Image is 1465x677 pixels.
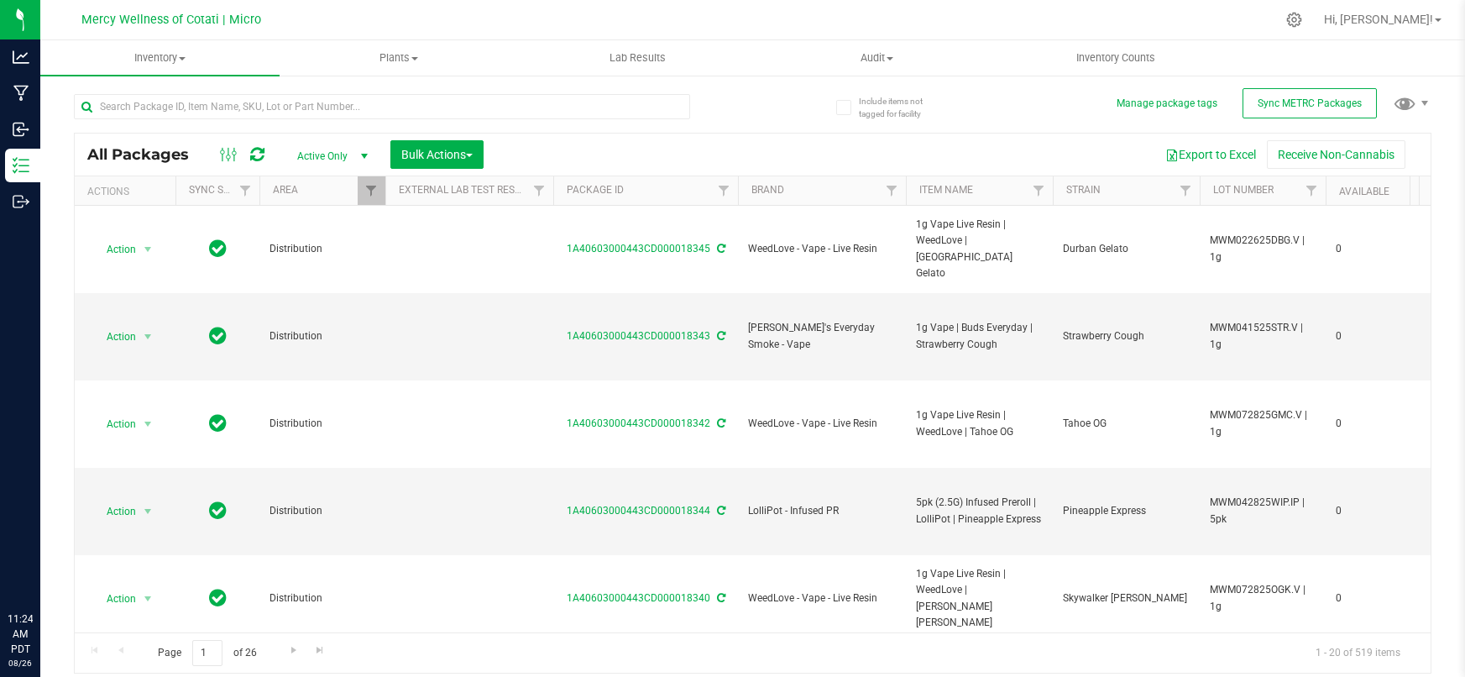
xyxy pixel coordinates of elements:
[1054,50,1178,66] span: Inventory Counts
[269,503,375,519] span: Distribution
[209,412,227,435] span: In Sync
[280,40,519,76] a: Plants
[1243,88,1377,118] button: Sync METRC Packages
[144,640,270,666] span: Page of 26
[748,241,896,257] span: WeedLove - Vape - Live Resin
[916,217,1043,281] span: 1g Vape Live Resin | WeedLove | [GEOGRAPHIC_DATA] Gelato
[92,325,137,349] span: Action
[138,587,159,611] span: select
[1063,503,1190,519] span: Pineapple Express
[567,592,710,604] a: 1A40603000443CD000018340
[1210,582,1316,614] span: MWM072825OGK.V | 1g
[1210,233,1316,265] span: MWM022625DBG.V | 1g
[281,640,306,663] a: Go to the next page
[1066,184,1101,196] a: Strain
[567,184,624,196] a: Package ID
[1258,97,1362,109] span: Sync METRC Packages
[1154,140,1267,169] button: Export to Excel
[138,412,159,436] span: select
[526,176,553,205] a: Filter
[1284,12,1305,28] div: Manage settings
[1336,503,1400,519] span: 0
[269,328,375,344] span: Distribution
[919,184,973,196] a: Item Name
[13,49,29,66] inline-svg: Analytics
[92,500,137,523] span: Action
[1063,590,1190,606] span: Skywalker [PERSON_NAME]
[757,40,997,76] a: Audit
[269,590,375,606] span: Distribution
[8,657,33,669] p: 08/26
[748,590,896,606] span: WeedLove - Vape - Live Resin
[1210,495,1316,527] span: MWM042825WIP.IP | 5pk
[232,176,259,205] a: Filter
[390,140,484,169] button: Bulk Actions
[209,324,227,348] span: In Sync
[1172,176,1200,205] a: Filter
[209,237,227,260] span: In Sync
[40,50,280,66] span: Inventory
[1336,416,1400,432] span: 0
[567,505,710,517] a: 1A40603000443CD000018344
[13,85,29,102] inline-svg: Manufacturing
[92,412,137,436] span: Action
[13,157,29,174] inline-svg: Inventory
[280,50,518,66] span: Plants
[751,184,784,196] a: Brand
[878,176,906,205] a: Filter
[1210,320,1316,352] span: MWM041525STR.V | 1g
[81,13,261,27] span: Mercy Wellness of Cotati | Micro
[17,543,67,593] iframe: Resource center
[748,503,896,519] span: LolliPot - Infused PR
[358,176,385,205] a: Filter
[916,566,1043,631] span: 1g Vape Live Resin | WeedLove | [PERSON_NAME] [PERSON_NAME]
[192,640,222,666] input: 1
[1063,328,1190,344] span: Strawberry Cough
[1063,416,1190,432] span: Tahoe OG
[567,243,710,255] a: 1A40603000443CD000018345
[138,500,159,523] span: select
[40,40,280,76] a: Inventory
[587,50,688,66] span: Lab Results
[1336,328,1400,344] span: 0
[92,238,137,261] span: Action
[8,611,33,657] p: 11:24 AM PDT
[567,417,710,429] a: 1A40603000443CD000018342
[996,40,1235,76] a: Inventory Counts
[273,184,298,196] a: Area
[1267,140,1405,169] button: Receive Non-Cannabis
[1302,640,1414,665] span: 1 - 20 of 519 items
[1210,407,1316,439] span: MWM072825GMC.V | 1g
[189,184,254,196] a: Sync Status
[1336,590,1400,606] span: 0
[916,495,1043,527] span: 5pk (2.5G) Infused Preroll | LolliPot | Pineapple Express
[567,330,710,342] a: 1A40603000443CD000018343
[1298,176,1326,205] a: Filter
[1339,186,1389,197] a: Available
[714,330,725,342] span: Sync from Compliance System
[1063,241,1190,257] span: Durban Gelato
[87,145,206,164] span: All Packages
[1025,176,1053,205] a: Filter
[714,592,725,604] span: Sync from Compliance System
[401,148,473,161] span: Bulk Actions
[859,95,943,120] span: Include items not tagged for facility
[269,416,375,432] span: Distribution
[1336,241,1400,257] span: 0
[714,417,725,429] span: Sync from Compliance System
[758,50,996,66] span: Audit
[209,499,227,522] span: In Sync
[916,407,1043,439] span: 1g Vape Live Resin | WeedLove | Tahoe OG
[74,94,690,119] input: Search Package ID, Item Name, SKU, Lot or Part Number...
[308,640,332,663] a: Go to the last page
[714,505,725,517] span: Sync from Compliance System
[92,587,137,611] span: Action
[209,586,227,610] span: In Sync
[1117,97,1217,111] button: Manage package tags
[1213,184,1274,196] a: Lot Number
[714,243,725,255] span: Sync from Compliance System
[1324,13,1433,26] span: Hi, [PERSON_NAME]!
[138,325,159,349] span: select
[748,320,896,352] span: [PERSON_NAME]'s Everyday Smoke - Vape
[87,186,169,197] div: Actions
